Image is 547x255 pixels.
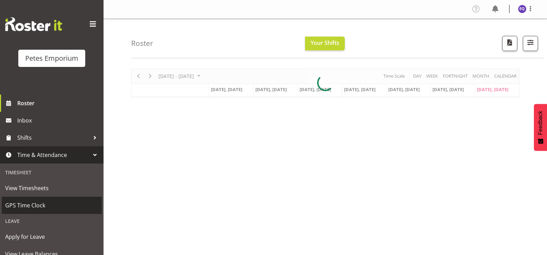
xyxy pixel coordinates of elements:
[305,37,345,50] button: Your Shifts
[5,17,62,31] img: Rosterit website logo
[25,53,78,63] div: Petes Emporium
[5,232,98,242] span: Apply for Leave
[5,200,98,210] span: GPS Time Clock
[537,111,544,135] span: Feedback
[311,39,339,47] span: Your Shifts
[17,98,100,108] span: Roster
[2,228,102,245] a: Apply for Leave
[518,5,526,13] img: esperanza-querido10799.jpg
[2,179,102,197] a: View Timesheets
[2,197,102,214] a: GPS Time Clock
[502,36,517,51] button: Download a PDF of the roster according to the set date range.
[17,133,90,143] span: Shifts
[17,115,100,126] span: Inbox
[5,183,98,193] span: View Timesheets
[131,39,153,47] h4: Roster
[2,214,102,228] div: Leave
[2,165,102,179] div: Timesheet
[534,104,547,151] button: Feedback - Show survey
[523,36,538,51] button: Filter Shifts
[17,150,90,160] span: Time & Attendance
